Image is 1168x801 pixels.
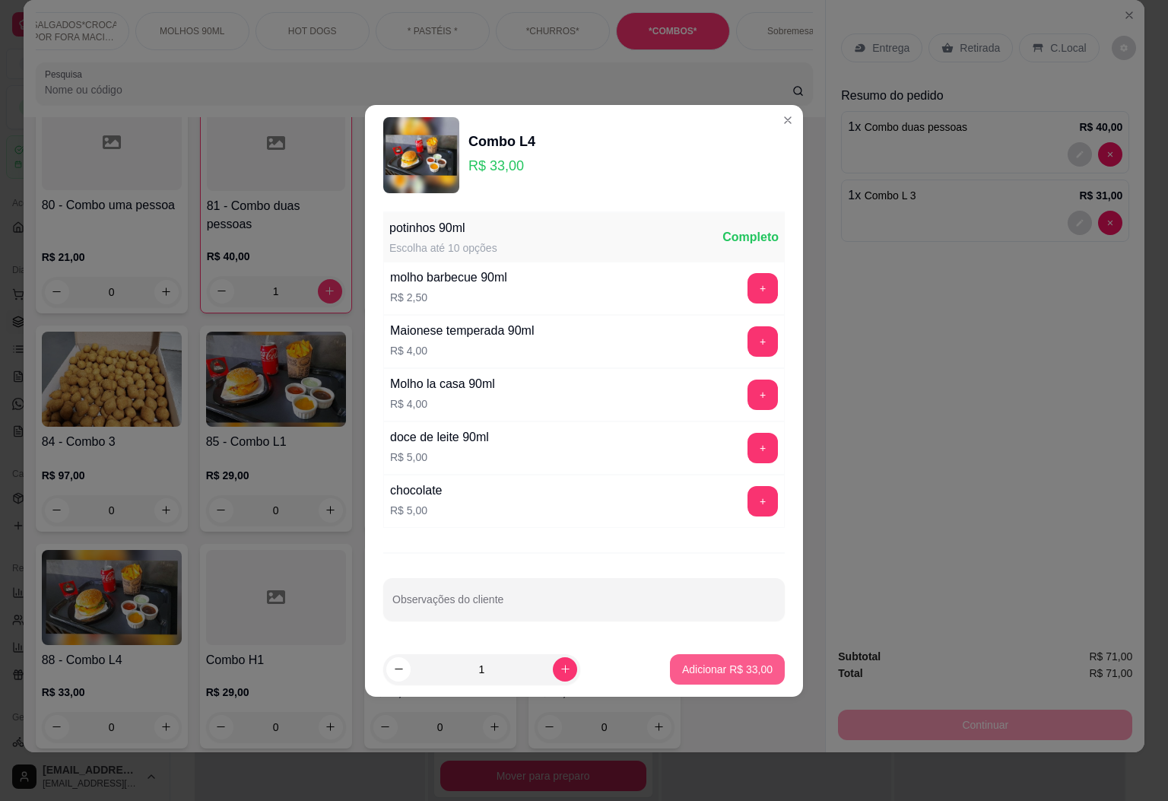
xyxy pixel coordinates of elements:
div: molho barbecue 90ml [390,269,507,287]
button: add [747,326,778,357]
div: chocolate [390,482,443,500]
div: Completo [722,228,779,246]
button: add [747,273,778,304]
button: decrease-product-quantity [386,657,411,682]
button: Close [776,108,800,132]
p: R$ 2,50 [390,290,507,305]
div: Combo L4 [468,131,535,152]
p: R$ 4,00 [390,396,495,412]
button: add [747,433,778,463]
img: product-image [383,117,459,193]
button: add [747,380,778,410]
p: R$ 5,00 [390,503,443,518]
p: Adicionar R$ 33,00 [682,662,773,677]
div: Molho la casa 90ml [390,375,495,393]
p: R$ 4,00 [390,343,534,358]
p: R$ 5,00 [390,450,489,465]
div: doce de leite 90ml [390,428,489,447]
p: R$ 33,00 [468,155,535,176]
input: Observações do cliente [392,598,776,613]
button: add [747,486,778,517]
button: Adicionar R$ 33,00 [670,654,785,685]
div: Escolha até 10 opções [389,240,497,256]
div: potinhos 90ml [389,219,497,237]
div: Maionese temperada 90ml [390,322,534,340]
button: increase-product-quantity [553,657,577,682]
